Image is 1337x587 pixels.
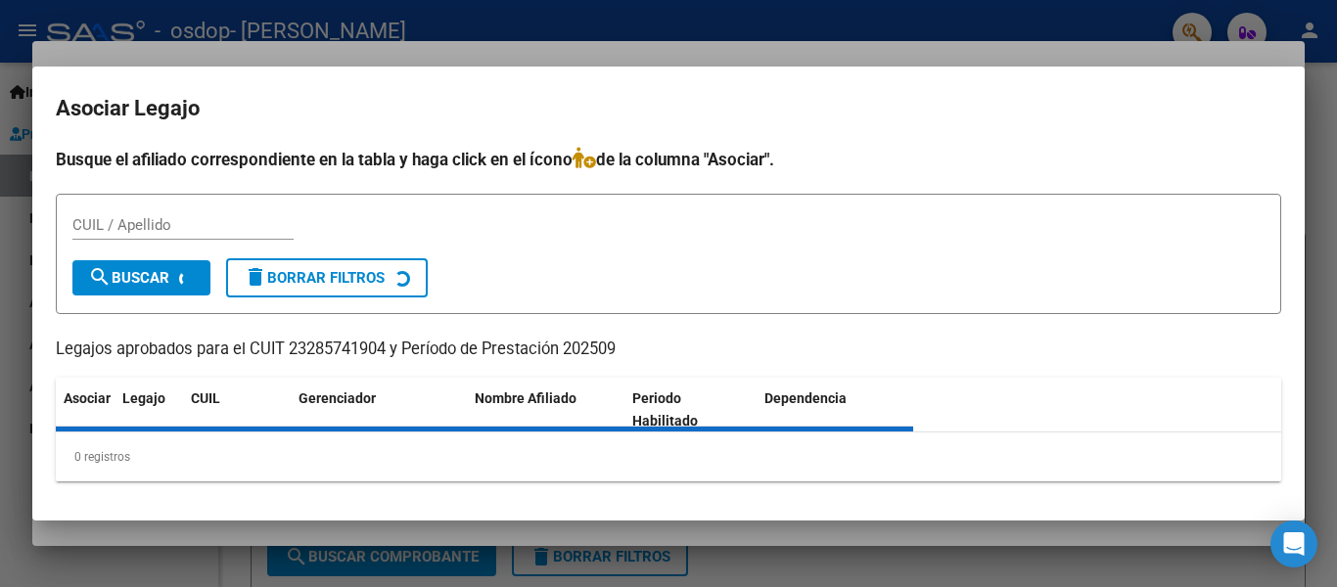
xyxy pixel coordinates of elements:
datatable-header-cell: Gerenciador [291,378,467,442]
h2: Asociar Legajo [56,90,1281,127]
mat-icon: search [88,265,112,289]
span: Nombre Afiliado [475,390,576,406]
span: Dependencia [764,390,847,406]
button: Buscar [72,260,210,295]
datatable-header-cell: Legajo [115,378,183,442]
span: Gerenciador [299,390,376,406]
span: Buscar [88,269,169,287]
datatable-header-cell: Asociar [56,378,115,442]
datatable-header-cell: Periodo Habilitado [624,378,757,442]
div: Open Intercom Messenger [1270,520,1317,567]
button: Borrar Filtros [226,258,428,297]
datatable-header-cell: Dependencia [757,378,914,442]
span: CUIL [191,390,220,406]
div: 0 registros [56,432,1281,481]
p: Legajos aprobados para el CUIT 23285741904 y Período de Prestación 202509 [56,338,1281,362]
span: Periodo Habilitado [632,390,698,429]
mat-icon: delete [244,265,267,289]
span: Legajo [122,390,165,406]
datatable-header-cell: Nombre Afiliado [467,378,624,442]
h4: Busque el afiliado correspondiente en la tabla y haga click en el ícono de la columna "Asociar". [56,147,1281,172]
span: Asociar [64,390,111,406]
span: Borrar Filtros [244,269,385,287]
datatable-header-cell: CUIL [183,378,291,442]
